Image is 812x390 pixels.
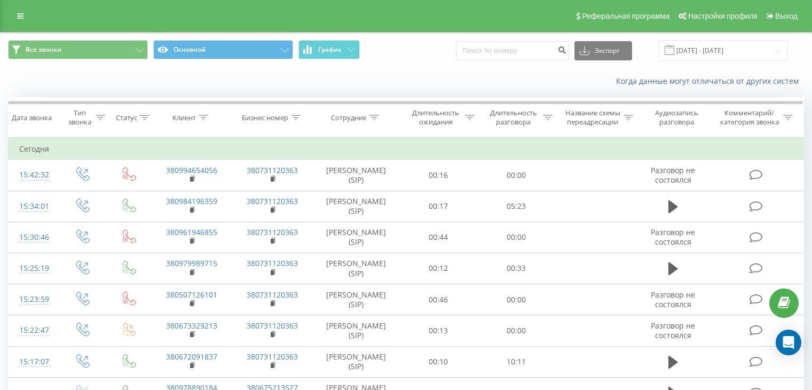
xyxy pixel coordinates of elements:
[331,113,367,122] div: Сотрудник
[456,41,569,60] input: Поиск по номеру
[313,191,400,222] td: [PERSON_NAME] (SIP)
[298,40,360,59] button: График
[565,108,621,127] div: Название схемы переадресации
[166,290,217,300] a: 380507126101
[477,191,555,222] td: 05:23
[19,258,48,279] div: 15:25:19
[247,196,298,206] a: 380731120363
[313,315,400,346] td: [PERSON_NAME] (SIP)
[247,290,298,300] a: 380731120363
[616,76,804,86] a: Когда данные могут отличаться от других систем
[313,253,400,284] td: [PERSON_NAME] (SIP)
[9,138,804,160] td: Сегодня
[477,346,555,377] td: 10:11
[400,315,477,346] td: 00:13
[776,330,801,355] div: Open Intercom Messenger
[19,227,48,248] div: 15:30:46
[400,222,477,253] td: 00:44
[116,113,137,122] div: Статус
[400,191,477,222] td: 00:17
[247,352,298,362] a: 380731120363
[582,12,669,20] span: Реферальная программа
[153,40,293,59] button: Основной
[247,165,298,175] a: 380731120363
[651,227,695,247] span: Разговор не состоялся
[313,160,400,191] td: [PERSON_NAME] (SIP)
[477,284,555,315] td: 00:00
[651,321,695,340] span: Разговор не состоялся
[19,196,48,217] div: 15:34:01
[8,40,148,59] button: Все звонки
[166,227,217,237] a: 380961946855
[166,258,217,268] a: 380979989715
[651,165,695,185] span: Разговор не состоялся
[247,258,298,268] a: 380731120363
[166,196,217,206] a: 380984196359
[172,113,196,122] div: Клиент
[400,160,477,191] td: 00:16
[166,165,217,175] a: 380994654056
[166,352,217,362] a: 380672091837
[19,320,48,341] div: 15:22:47
[19,289,48,310] div: 15:23:59
[645,108,708,127] div: Аудиозапись разговора
[247,321,298,331] a: 380731120363
[477,253,555,284] td: 00:33
[477,222,555,253] td: 00:00
[26,45,61,54] span: Все звонки
[477,160,555,191] td: 00:00
[12,113,52,122] div: Дата звонка
[19,165,48,185] div: 15:42:32
[651,290,695,309] span: Разговор не состоялся
[409,108,463,127] div: Длительность ожидания
[67,108,92,127] div: Тип звонка
[477,315,555,346] td: 00:00
[400,284,477,315] td: 00:46
[400,253,477,284] td: 00:12
[19,352,48,372] div: 15:17:07
[688,12,758,20] span: Настройки профиля
[775,12,798,20] span: Выход
[242,113,288,122] div: Бизнес номер
[166,321,217,331] a: 380673329213
[318,46,342,53] span: График
[400,346,477,377] td: 00:10
[718,108,781,127] div: Комментарий/категория звонка
[313,346,400,377] td: [PERSON_NAME] (SIP)
[487,108,540,127] div: Длительность разговора
[313,284,400,315] td: [PERSON_NAME] (SIP)
[574,41,632,60] button: Экспорт
[247,227,298,237] a: 380731120363
[313,222,400,253] td: [PERSON_NAME] (SIP)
